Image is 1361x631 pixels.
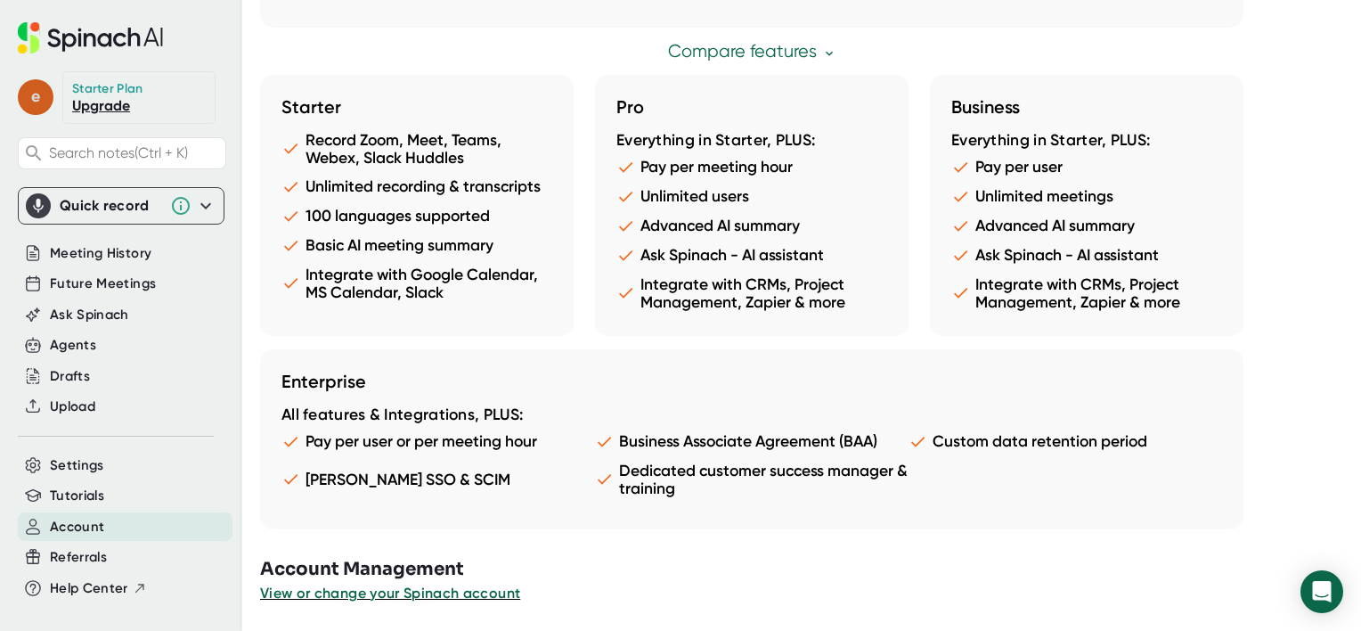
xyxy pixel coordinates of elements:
button: Ask Spinach [50,305,129,325]
li: Basic AI meeting summary [281,236,552,255]
li: Custom data retention period [909,432,1222,451]
h3: Enterprise [281,371,1222,392]
div: Quick record [60,197,161,215]
li: Integrate with Google Calendar, MS Calendar, Slack [281,266,552,301]
li: Unlimited meetings [951,187,1222,206]
li: Business Associate Agreement (BAA) [595,432,909,451]
li: Ask Spinach - AI assistant [616,246,887,265]
button: Drafts [50,366,90,387]
li: Integrate with CRMs, Project Management, Zapier & more [951,275,1222,311]
a: Upgrade [72,97,130,114]
li: Dedicated customer success manager & training [595,462,909,497]
li: Advanced AI summary [616,217,887,235]
a: Compare features [668,41,836,61]
li: Unlimited recording & transcripts [281,177,552,196]
li: Unlimited users [616,187,887,206]
button: Account [50,517,104,537]
span: e [18,79,53,115]
button: Referrals [50,547,107,568]
button: Help Center [50,578,147,599]
span: Search notes (Ctrl + K) [49,144,221,161]
button: View or change your Spinach account [260,583,520,604]
li: Pay per user or per meeting hour [281,432,595,451]
div: Everything in Starter, PLUS: [616,131,887,151]
li: Integrate with CRMs, Project Management, Zapier & more [616,275,887,311]
h3: Account Management [260,556,1361,583]
button: Upload [50,397,95,417]
span: View or change your Spinach account [260,585,520,602]
h3: Business [951,96,1222,118]
button: Meeting History [50,243,151,264]
div: Open Intercom Messenger [1300,570,1343,613]
li: 100 languages supported [281,207,552,225]
li: Ask Spinach - AI assistant [951,246,1222,265]
span: Help Center [50,578,128,599]
button: Tutorials [50,486,104,506]
li: Pay per meeting hour [616,158,887,176]
div: Everything in Starter, PLUS: [951,131,1222,151]
li: Record Zoom, Meet, Teams, Webex, Slack Huddles [281,131,552,167]
li: Advanced AI summary [951,217,1222,235]
h3: Pro [616,96,887,118]
button: Agents [50,335,96,356]
button: Settings [50,455,104,476]
li: [PERSON_NAME] SSO & SCIM [281,462,595,497]
button: Future Meetings [50,274,156,294]
div: Quick record [26,188,216,224]
li: Pay per user [951,158,1222,176]
div: All features & Integrations, PLUS: [281,406,1222,425]
h3: Starter [281,96,552,118]
div: Starter Plan [72,81,143,97]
